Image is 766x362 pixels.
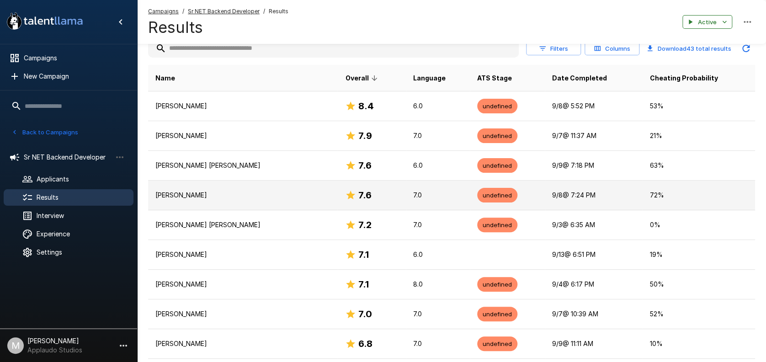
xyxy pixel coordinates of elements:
[155,191,330,200] p: [PERSON_NAME]
[643,39,735,58] button: Download43 total results
[358,336,372,351] h6: 6.8
[545,151,643,181] td: 9/9 @ 7:18 PM
[345,73,380,84] span: Overall
[413,161,463,170] p: 6.0
[477,161,517,170] span: undefined
[148,18,288,37] h4: Results
[545,210,643,240] td: 9/3 @ 6:35 AM
[155,339,330,348] p: [PERSON_NAME]
[477,132,517,140] span: undefined
[477,280,517,289] span: undefined
[545,240,643,270] td: 9/13 @ 6:51 PM
[545,91,643,121] td: 9/8 @ 5:52 PM
[545,121,643,151] td: 9/7 @ 11:37 AM
[413,73,446,84] span: Language
[358,128,372,143] h6: 7.9
[358,188,371,202] h6: 7.6
[649,220,748,229] p: 0 %
[413,309,463,319] p: 7.0
[545,181,643,210] td: 9/8 @ 7:24 PM
[545,270,643,299] td: 9/4 @ 6:17 PM
[649,280,748,289] p: 50 %
[737,39,755,58] button: Updated Today - 12:56 PM
[155,250,330,259] p: [PERSON_NAME]
[413,101,463,111] p: 6.0
[413,131,463,140] p: 7.0
[585,42,639,56] button: Columns
[649,131,748,140] p: 21 %
[477,102,517,111] span: undefined
[649,161,748,170] p: 63 %
[413,220,463,229] p: 7.0
[552,73,607,84] span: Date Completed
[269,7,288,16] span: Results
[358,158,371,173] h6: 7.6
[477,310,517,319] span: undefined
[188,8,260,15] u: Sr NET Backend Developer
[155,131,330,140] p: [PERSON_NAME]
[155,280,330,289] p: [PERSON_NAME]
[155,73,175,84] span: Name
[155,101,330,111] p: [PERSON_NAME]
[263,7,265,16] span: /
[682,15,732,29] button: Active
[526,42,581,56] button: Filters
[477,73,512,84] span: ATS Stage
[477,340,517,348] span: undefined
[413,280,463,289] p: 8.0
[477,221,517,229] span: undefined
[358,99,373,113] h6: 8.4
[649,191,748,200] p: 72 %
[155,161,330,170] p: [PERSON_NAME] [PERSON_NAME]
[649,250,748,259] p: 19 %
[545,299,643,329] td: 9/7 @ 10:39 AM
[413,250,463,259] p: 6.0
[649,73,718,84] span: Cheating Probability
[358,218,371,232] h6: 7.2
[477,191,517,200] span: undefined
[358,247,368,262] h6: 7.1
[545,329,643,359] td: 9/9 @ 11:11 AM
[155,220,330,229] p: [PERSON_NAME] [PERSON_NAME]
[413,339,463,348] p: 7.0
[182,7,184,16] span: /
[649,101,748,111] p: 53 %
[358,277,368,292] h6: 7.1
[649,309,748,319] p: 52 %
[649,339,748,348] p: 10 %
[358,307,372,321] h6: 7.0
[148,8,179,15] u: Campaigns
[413,191,463,200] p: 7.0
[155,309,330,319] p: [PERSON_NAME]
